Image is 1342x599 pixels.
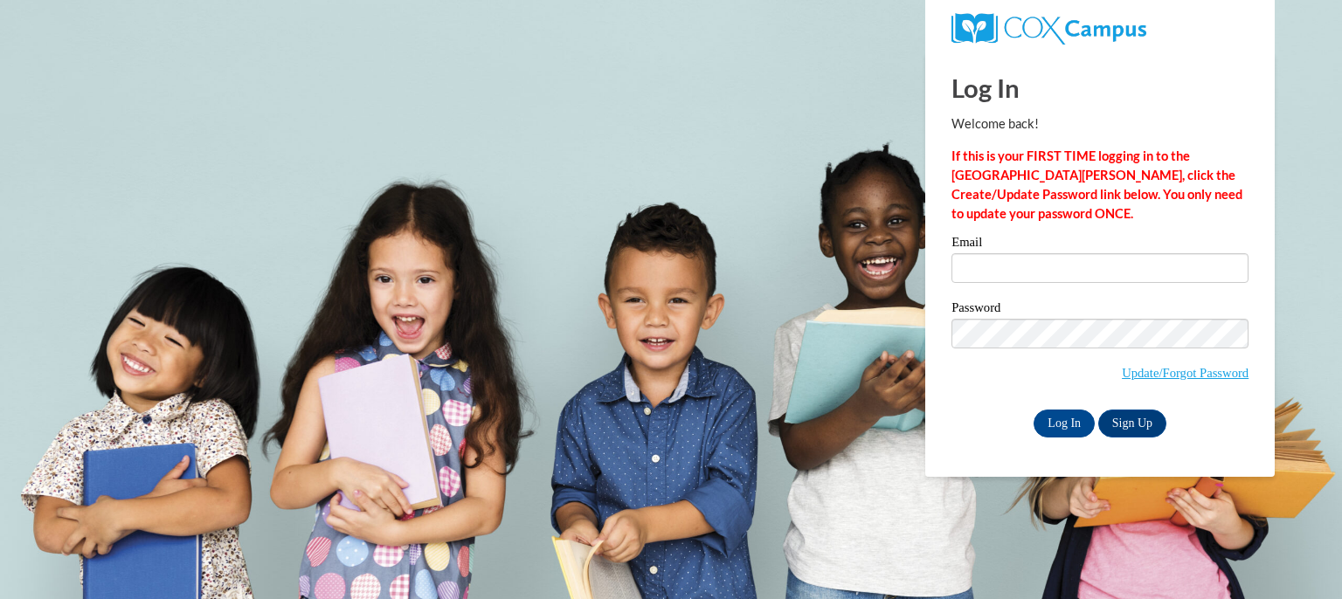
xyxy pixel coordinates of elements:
[951,20,1146,35] a: COX Campus
[951,148,1242,221] strong: If this is your FIRST TIME logging in to the [GEOGRAPHIC_DATA][PERSON_NAME], click the Create/Upd...
[951,236,1249,253] label: Email
[1122,366,1249,380] a: Update/Forgot Password
[951,70,1249,106] h1: Log In
[951,114,1249,134] p: Welcome back!
[1034,410,1095,437] input: Log In
[951,13,1146,45] img: COX Campus
[1098,410,1166,437] a: Sign Up
[951,301,1249,319] label: Password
